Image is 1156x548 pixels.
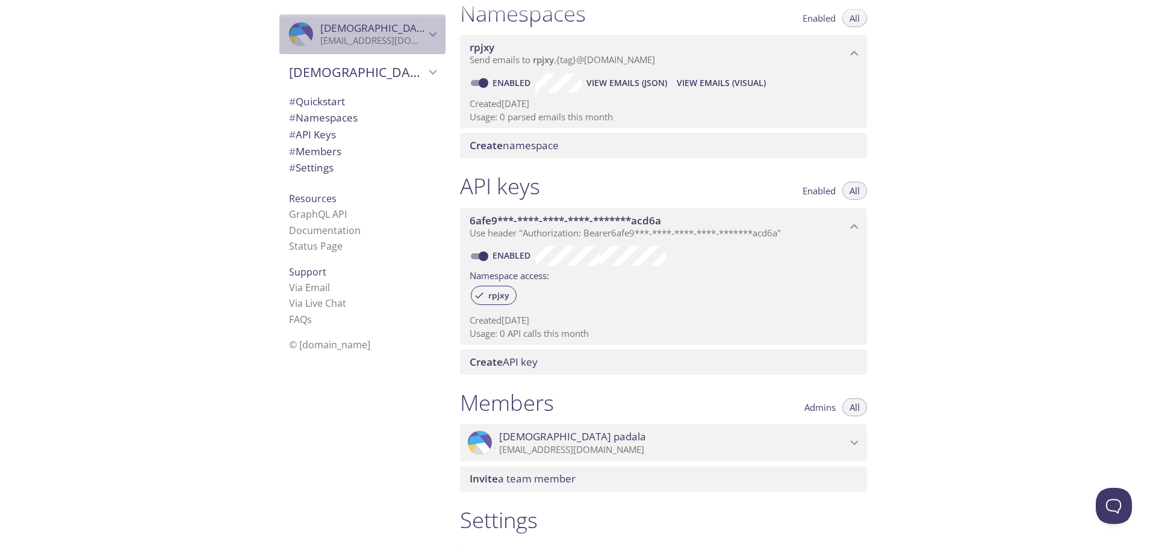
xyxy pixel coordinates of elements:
a: Enabled [491,250,535,261]
span: API key [470,355,538,369]
span: rpjxy [470,40,494,54]
span: Members [289,144,341,158]
span: # [289,111,296,125]
a: Status Page [289,239,343,253]
span: © [DOMAIN_NAME] [289,338,370,351]
div: Namespaces [279,109,446,126]
div: rpjxy namespace [460,35,867,72]
span: Resources [289,192,337,205]
button: All [842,398,867,416]
button: View Emails (Visual) [672,73,771,93]
h1: API keys [460,173,540,200]
span: Create [470,355,503,369]
a: FAQ [289,313,312,326]
a: Documentation [289,224,361,237]
div: Quickstart [279,93,446,110]
div: Create API Key [460,349,867,375]
button: View Emails (JSON) [582,73,672,93]
span: Invite [470,472,498,485]
span: Namespaces [289,111,358,125]
div: Vaishnavi's team [279,57,446,88]
div: Create namespace [460,133,867,158]
p: Usage: 0 parsed emails this month [470,111,857,123]
a: Via Email [289,281,330,294]
div: Members [279,143,446,160]
span: # [289,128,296,141]
h1: Members [460,389,554,416]
span: Create [470,138,503,152]
span: Support [289,265,326,279]
span: API Keys [289,128,336,141]
span: [DEMOGRAPHIC_DATA]'s team [289,64,425,81]
p: Created [DATE] [470,97,857,110]
div: Team Settings [279,159,446,176]
span: namespace [470,138,559,152]
p: [EMAIL_ADDRESS][DOMAIN_NAME] [499,444,847,456]
span: rpjxy [533,54,554,66]
button: Admins [797,398,843,416]
iframe: Help Scout Beacon - Open [1096,488,1132,524]
span: # [289,144,296,158]
span: Settings [289,161,334,174]
div: Vaishnavi padala [279,14,446,54]
div: rpjxy [471,286,517,305]
div: Invite a team member [460,466,867,491]
span: View Emails (JSON) [586,76,667,90]
p: Usage: 0 API calls this month [470,327,857,340]
span: # [289,94,296,108]
div: Vaishnavi padala [460,424,867,461]
span: s [307,313,312,326]
span: [DEMOGRAPHIC_DATA] padala [320,21,467,35]
a: GraphQL API [289,208,347,221]
span: Send emails to . {tag} @[DOMAIN_NAME] [470,54,655,66]
span: rpjxy [481,290,516,301]
button: All [842,182,867,200]
span: Quickstart [289,94,345,108]
span: # [289,161,296,174]
button: Enabled [795,182,843,200]
div: API Keys [279,126,446,143]
span: [DEMOGRAPHIC_DATA] padala [499,430,646,443]
a: Enabled [491,77,535,88]
p: [EMAIL_ADDRESS][DOMAIN_NAME] [320,35,425,47]
span: a team member [470,472,576,485]
label: Namespace access: [470,266,549,283]
h1: Settings [460,506,867,534]
a: Via Live Chat [289,297,346,310]
span: View Emails (Visual) [677,76,766,90]
p: Created [DATE] [470,314,857,327]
